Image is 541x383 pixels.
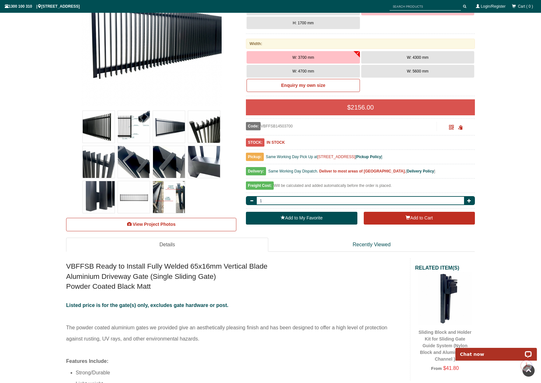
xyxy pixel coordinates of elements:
span: Listed price is for the gate(s) only, excludes gate hardware or post. [66,303,228,308]
span: STOCK: [246,138,264,147]
img: VBFFSB - Ready to Install Fully Welded 65x16mm Vertical Blade - Aluminium Sliding Driveway Gate -... [153,146,185,178]
span: W: 4300 mm [407,55,429,60]
h2: RELATED ITEM(S) [415,264,475,272]
span: Freight Cost: [246,181,274,190]
a: Recently Viewed [268,238,475,252]
img: VBFFSB - Ready to Install Fully Welded 65x16mm Vertical Blade - Aluminium Sliding Driveway Gate -... [153,111,185,143]
a: Details [66,238,268,252]
button: Add to Cart [364,212,475,225]
img: VBFFSB - Ready to Install Fully Welded 65x16mm Vertical Blade - Aluminium Sliding Driveway Gate -... [118,181,150,213]
span: Click to copy the URL [458,125,463,130]
span: W: 4700 mm [293,69,314,73]
img: VBFFSB - Ready to Install Fully Welded 65x16mm Vertical Blade - Aluminium Sliding Driveway Gate -... [118,146,150,178]
iframe: LiveChat chat widget [451,341,541,361]
img: Sliding Block and Holder Kit for Sliding Gate Guide System (Nylon Block and Aluminium C Channel )... [418,272,472,325]
img: VBFFSB - Ready to Install Fully Welded 65x16mm Vertical Blade - Aluminium Sliding Driveway Gate -... [83,181,115,213]
span: W: 3700 mm [293,55,314,60]
span: From [431,366,442,371]
button: W: 3700 mm [247,51,360,64]
span: H: 1700 mm [293,21,314,25]
button: W: 4700 mm [247,65,360,78]
a: Add to My Favorite [246,212,357,225]
button: W: 4300 mm [361,51,474,64]
a: Click to enlarge and scan to share. [449,126,454,130]
span: Code: [246,122,261,130]
b: Enquiry my own size [281,83,325,88]
span: Cart ( 0 ) [518,4,533,9]
button: H: 1700 mm [247,17,360,29]
div: Will be calculated and added automatically before the order is placed. [246,182,475,193]
span: Same Working Day Dispatch. [268,169,318,173]
div: $ [246,99,475,115]
a: Pickup Policy [356,155,381,159]
li: Strong/Durable [76,367,405,378]
img: VBFFSB - Ready to Install Fully Welded 65x16mm Vertical Blade - Aluminium Sliding Driveway Gate -... [83,146,115,178]
span: Pickup: [246,153,263,161]
div: [ ] [246,167,475,179]
span: W: 5600 mm [407,69,429,73]
a: Delivery Policy [407,169,434,173]
a: View Project Photos [66,218,236,231]
p: The powder coated aluminium gates we provided give an aesthetically pleasing finish and has been ... [66,300,405,356]
h2: VBFFSB Ready to Install Fully Welded 65x16mm Vertical Blade Aluminium Driveway Gate (Single Slidi... [66,261,405,291]
b: IN STOCK [267,140,285,145]
span: $41.80 [443,365,459,371]
button: W: 5600 mm [361,65,474,78]
img: VBFFSB - Ready to Install Fully Welded 65x16mm Vertical Blade - Aluminium Sliding Driveway Gate -... [118,111,150,143]
span: 1300 100 310 | [STREET_ADDRESS] [5,4,80,9]
span: 2156.00 [351,104,374,111]
a: Enquiry my own size [247,79,360,92]
span: Features Include: [66,358,108,364]
b: Deliver to most areas of [GEOGRAPHIC_DATA]. [319,169,406,173]
input: SEARCH PRODUCTS [390,3,461,11]
div: Width: [246,39,475,49]
img: VBFFSB - Ready to Install Fully Welded 65x16mm Vertical Blade - Aluminium Sliding Driveway Gate -... [188,111,220,143]
img: VBFFSB - Ready to Install Fully Welded 65x16mm Vertical Blade - Aluminium Sliding Driveway Gate -... [188,146,220,178]
span: Same Working Day Pick Up at [ ] [266,155,382,159]
img: VBFFSB - Ready to Install Fully Welded 65x16mm Vertical Blade - Aluminium Sliding Driveway Gate -... [83,111,115,143]
span: Delivery: [246,167,266,175]
img: VBFFSB - Ready to Install Fully Welded 65x16mm Vertical Blade - Aluminium Sliding Driveway Gate -... [153,181,185,213]
a: Login/Register [481,4,506,9]
a: Sliding Block and Holder Kit for Sliding Gate Guide System (Nylon Block and Aluminium C Channel ) [418,330,471,362]
div: VBFFSB14503700 [246,122,437,130]
a: [STREET_ADDRESS] [317,155,355,159]
span: View Project Photos [133,222,175,227]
